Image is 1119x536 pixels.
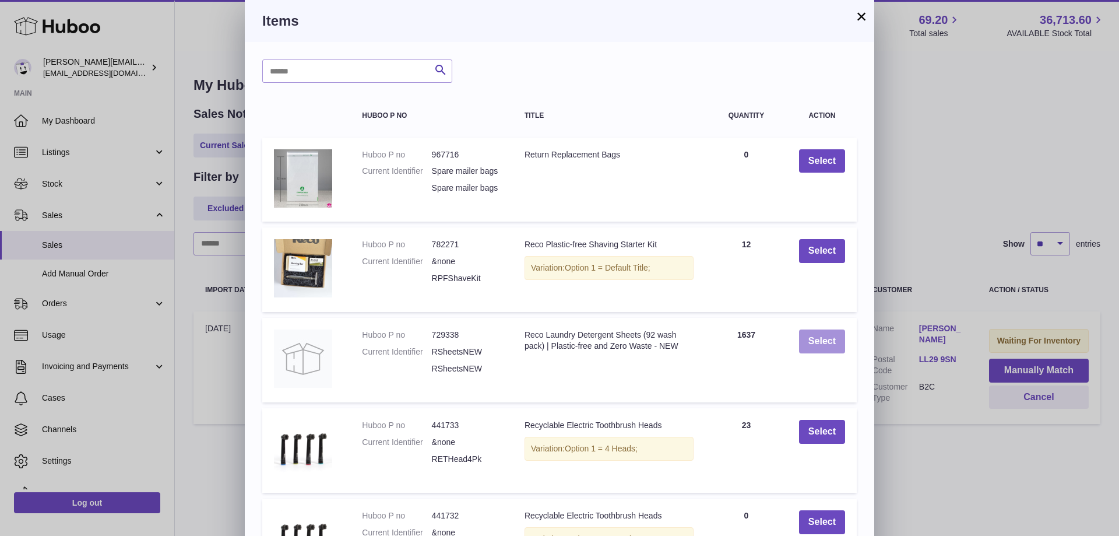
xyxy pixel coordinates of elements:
button: Select [799,330,845,353]
dd: 729338 [432,330,501,341]
dt: Current Identifier [362,346,431,358]
dd: Spare mailer bags [432,183,501,194]
th: Quantity [705,100,787,131]
img: Reco Plastic-free Shaving Starter Kit [274,239,332,297]
img: Reco Laundry Detergent Sheets (92 wash pack) | Plastic-free and Zero Waste - NEW [274,330,332,388]
td: 1637 [705,318,787,402]
img: Return Replacement Bags [274,149,332,208]
span: Option 1 = Default Title; [565,263,650,272]
div: Variation: [525,256,694,280]
h3: Items [262,12,857,30]
div: Recyclable Electric Toothbrush Heads [525,510,694,521]
dd: RSheetsNEW [432,363,501,374]
div: Return Replacement Bags [525,149,694,160]
dt: Current Identifier [362,256,431,267]
dt: Current Identifier [362,166,431,177]
td: 0 [705,138,787,222]
dd: RPFShaveKit [432,273,501,284]
button: Select [799,149,845,173]
div: Recyclable Electric Toothbrush Heads [525,420,694,431]
div: Reco Plastic-free Shaving Starter Kit [525,239,694,250]
dt: Huboo P no [362,510,431,521]
button: Select [799,510,845,534]
dd: &none [432,437,501,448]
button: Select [799,420,845,444]
span: Option 1 = 4 Heads; [565,444,638,453]
th: Title [513,100,705,131]
button: Select [799,239,845,263]
button: × [854,9,868,23]
td: 23 [705,408,787,493]
dd: 967716 [432,149,501,160]
div: Variation: [525,437,694,461]
dt: Huboo P no [362,239,431,250]
div: Reco Laundry Detergent Sheets (92 wash pack) | Plastic-free and Zero Waste - NEW [525,330,694,352]
dt: Huboo P no [362,149,431,160]
th: Action [787,100,857,131]
dd: Spare mailer bags [432,166,501,177]
dd: RSheetsNEW [432,346,501,358]
dd: &none [432,256,501,267]
dd: 782271 [432,239,501,250]
dd: RETHead4Pk [432,454,501,465]
td: 12 [705,227,787,312]
dt: Huboo P no [362,420,431,431]
dt: Huboo P no [362,330,431,341]
dd: 441732 [432,510,501,521]
dd: 441733 [432,420,501,431]
th: Huboo P no [350,100,513,131]
img: Recyclable Electric Toothbrush Heads [274,420,332,478]
dt: Current Identifier [362,437,431,448]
